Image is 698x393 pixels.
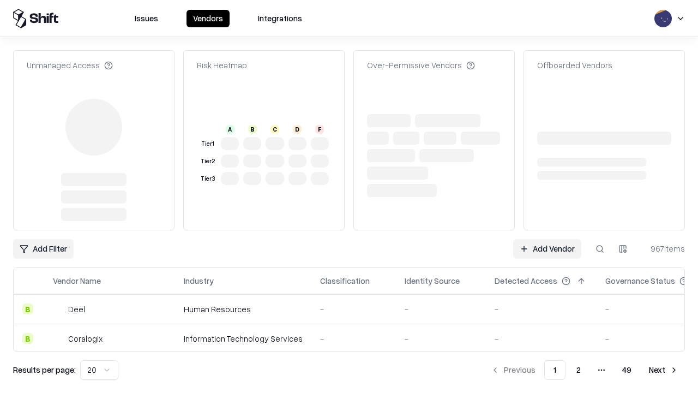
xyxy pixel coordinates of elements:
div: - [495,303,588,315]
div: - [320,303,387,315]
button: Add Filter [13,239,74,259]
div: Coralogix [68,333,103,344]
div: Vendor Name [53,275,101,287]
img: Deel [53,303,64,314]
div: Classification [320,275,370,287]
div: Over-Permissive Vendors [367,59,475,71]
a: Add Vendor [513,239,581,259]
p: Results per page: [13,364,76,376]
div: Human Resources [184,303,303,315]
div: B [22,303,33,314]
div: B [22,333,33,344]
div: Offboarded Vendors [537,59,612,71]
div: - [405,333,477,344]
button: 1 [544,360,565,380]
div: A [226,125,234,134]
button: 49 [613,360,640,380]
div: Tier 2 [199,157,216,166]
div: - [320,333,387,344]
button: Next [642,360,685,380]
div: - [495,333,588,344]
nav: pagination [484,360,685,380]
button: Integrations [251,10,309,27]
div: - [405,303,477,315]
div: Deel [68,303,85,315]
button: Issues [128,10,165,27]
div: Identity Source [405,275,460,287]
div: Industry [184,275,214,287]
div: Detected Access [495,275,557,287]
div: Unmanaged Access [27,59,113,71]
div: Risk Heatmap [197,59,247,71]
div: C [270,125,279,134]
div: D [293,125,302,134]
button: Vendors [186,10,230,27]
img: Coralogix [53,333,64,344]
div: Tier 1 [199,139,216,148]
div: Information Technology Services [184,333,303,344]
button: 2 [568,360,589,380]
div: 967 items [641,243,685,254]
div: B [248,125,257,134]
div: F [315,125,324,134]
div: Tier 3 [199,174,216,183]
div: Governance Status [605,275,675,287]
